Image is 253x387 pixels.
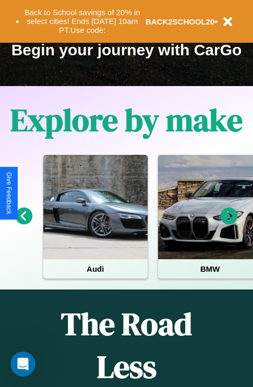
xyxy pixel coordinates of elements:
[5,172,13,214] div: Give Feedback
[43,259,148,279] h4: Audi
[146,17,215,26] b: BACK2SCHOOL20
[10,99,243,141] h1: Explore by make
[19,5,146,38] button: Back to School savings of 20% in select cities! Ends [DATE] 10am PT.Use code:
[10,352,35,377] iframe: Intercom live chat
